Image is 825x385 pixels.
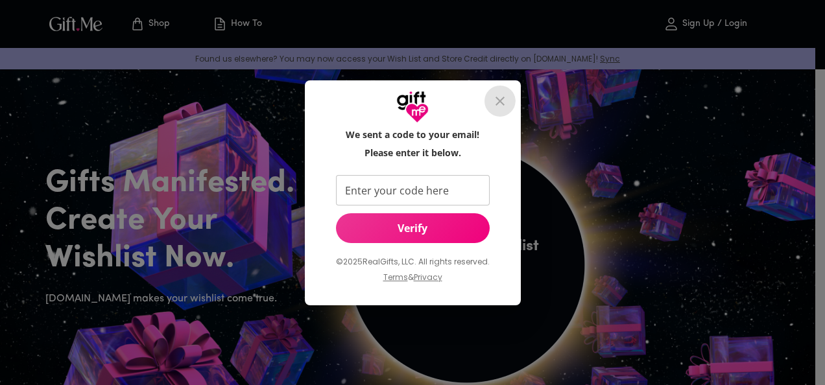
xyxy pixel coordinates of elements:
[336,253,490,270] p: © 2025 RealGifts, LLC. All rights reserved.
[336,213,490,243] button: Verify
[336,221,490,235] span: Verify
[414,272,442,283] a: Privacy
[484,86,516,117] button: close
[396,91,429,123] img: GiftMe Logo
[383,272,408,283] a: Terms
[346,128,479,141] h6: We sent a code to your email!
[365,146,461,159] h6: Please enter it below.
[408,270,414,295] p: &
